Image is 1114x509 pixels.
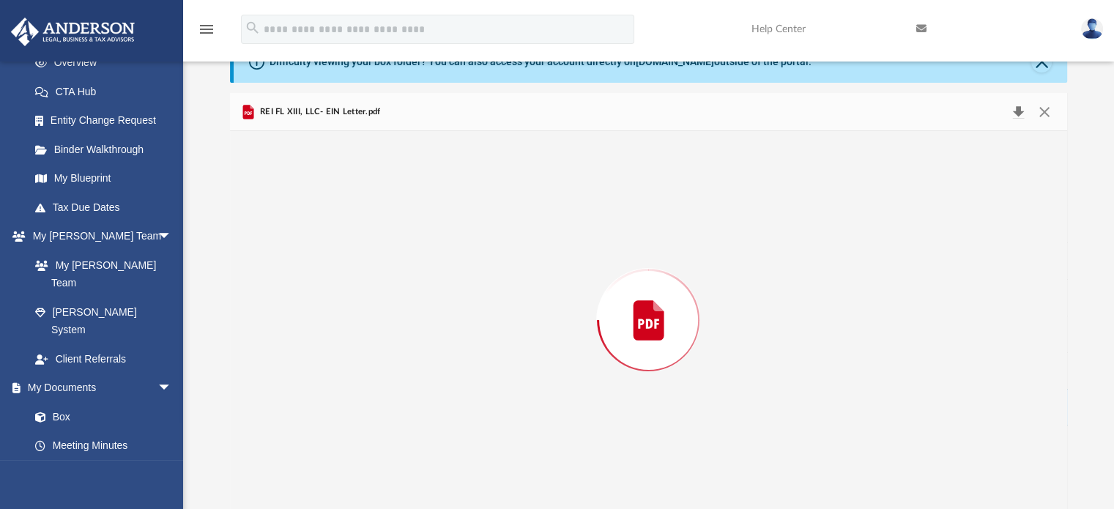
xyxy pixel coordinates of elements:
img: Anderson Advisors Platinum Portal [7,18,139,46]
a: [PERSON_NAME] System [21,297,187,344]
a: Meeting Minutes [21,431,187,461]
img: User Pic [1081,18,1103,40]
span: arrow_drop_down [157,222,187,252]
a: My Blueprint [21,164,187,193]
a: Tax Due Dates [21,193,194,222]
a: Overview [21,48,194,78]
span: arrow_drop_down [157,374,187,404]
i: menu [198,21,215,38]
a: Client Referrals [21,344,187,374]
a: Entity Change Request [21,106,194,135]
a: My Documentsarrow_drop_down [10,374,187,403]
a: My [PERSON_NAME] Teamarrow_drop_down [10,222,187,251]
a: Binder Walkthrough [21,135,194,164]
button: Close [1031,52,1052,73]
button: Download [1006,102,1032,122]
a: menu [198,28,215,38]
a: [DOMAIN_NAME] [636,56,714,67]
i: search [245,20,261,36]
a: Box [21,402,179,431]
a: My [PERSON_NAME] Team [21,250,179,297]
span: REI FL XIII, LLC- EIN Letter.pdf [257,105,381,119]
button: Close [1031,102,1058,122]
a: CTA Hub [21,77,194,106]
div: Difficulty viewing your box folder? You can also access your account directly on outside of the p... [270,54,812,70]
